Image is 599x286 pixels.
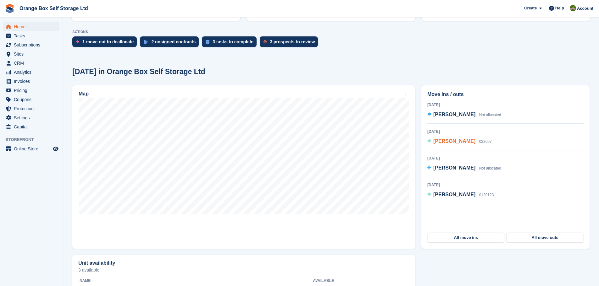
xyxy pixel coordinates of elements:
[78,260,115,266] h2: Unit availability
[479,139,492,144] span: 022007
[14,86,52,95] span: Pricing
[479,193,494,197] span: 0120123
[433,165,475,170] span: [PERSON_NAME]
[76,40,79,44] img: move_outs_to_deallocate_icon-f764333ba52eb49d3ac5e1228854f67142a1ed5810a6f6cc68b1a99e826820c5.svg
[427,155,584,161] div: [DATE]
[72,85,415,249] a: Map
[427,182,584,188] div: [DATE]
[507,233,583,243] a: All move outs
[427,138,492,146] a: [PERSON_NAME] 022007
[14,22,52,31] span: Home
[555,5,564,11] span: Help
[151,39,196,44] div: 2 unsigned contracts
[427,91,584,98] h2: Move ins / outs
[427,129,584,134] div: [DATE]
[14,104,52,113] span: Protection
[206,40,209,44] img: task-75834270c22a3079a89374b754ae025e5fb1db73e45f91037f5363f120a921f8.svg
[3,95,59,104] a: menu
[6,137,63,143] span: Storefront
[14,95,52,104] span: Coupons
[3,68,59,77] a: menu
[263,40,267,44] img: prospect-51fa495bee0391a8d652442698ab0144808aea92771e9ea1ae160a38d050c398.svg
[14,40,52,49] span: Subscriptions
[14,68,52,77] span: Analytics
[313,276,372,286] th: Available
[433,192,475,197] span: [PERSON_NAME]
[3,77,59,86] a: menu
[14,77,52,86] span: Invoices
[79,91,89,97] h2: Map
[427,191,494,199] a: [PERSON_NAME] 0120123
[433,138,475,144] span: [PERSON_NAME]
[479,113,501,117] span: Not allocated
[202,36,260,50] a: 3 tasks to complete
[14,59,52,67] span: CRM
[52,145,59,153] a: Preview store
[72,67,205,76] h2: [DATE] in Orange Box Self Storage Ltd
[3,86,59,95] a: menu
[72,30,590,34] p: ACTIONS
[78,268,409,272] p: 3 available
[260,36,321,50] a: 3 prospects to review
[14,144,52,153] span: Online Store
[524,5,537,11] span: Create
[72,36,140,50] a: 1 move out to deallocate
[82,39,134,44] div: 1 move out to deallocate
[17,3,91,13] a: Orange Box Self Storage Ltd
[3,40,59,49] a: menu
[5,4,14,13] img: stora-icon-8386f47178a22dfd0bd8f6a31ec36ba5ce8667c1dd55bd0f319d3a0aa187defe.svg
[479,166,501,170] span: Not allocated
[144,40,148,44] img: contract_signature_icon-13c848040528278c33f63329250d36e43548de30e8caae1d1a13099fd9432cc5.svg
[3,104,59,113] a: menu
[3,50,59,58] a: menu
[3,59,59,67] a: menu
[140,36,202,50] a: 2 unsigned contracts
[427,111,501,119] a: [PERSON_NAME] Not allocated
[14,50,52,58] span: Sites
[78,276,313,286] th: Name
[570,5,576,11] img: Pippa White
[427,164,501,172] a: [PERSON_NAME] Not allocated
[428,233,504,243] a: All move ins
[3,31,59,40] a: menu
[577,5,593,12] span: Account
[3,113,59,122] a: menu
[427,102,584,108] div: [DATE]
[433,112,475,117] span: [PERSON_NAME]
[213,39,253,44] div: 3 tasks to complete
[14,31,52,40] span: Tasks
[3,22,59,31] a: menu
[270,39,315,44] div: 3 prospects to review
[14,113,52,122] span: Settings
[3,122,59,131] a: menu
[14,122,52,131] span: Capital
[3,144,59,153] a: menu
